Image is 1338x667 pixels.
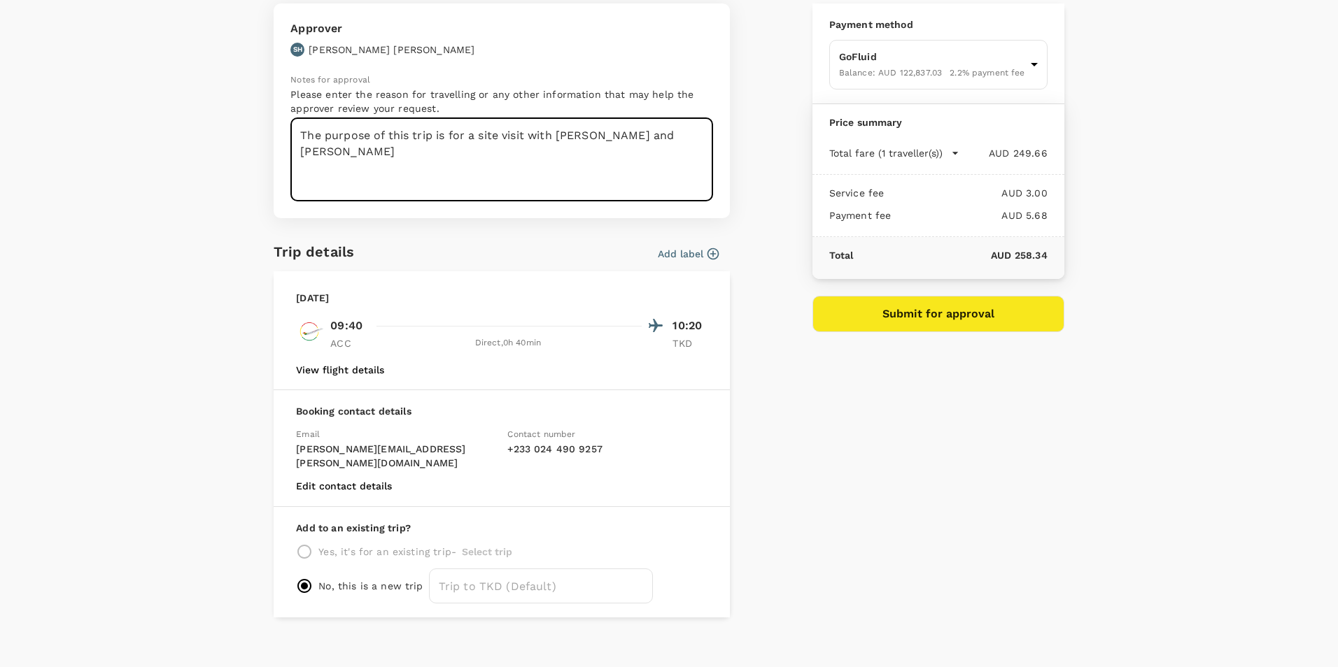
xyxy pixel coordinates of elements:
[274,241,354,263] h6: Trip details
[374,336,642,350] div: Direct , 0h 40min
[318,579,423,593] p: No, this is a new trip
[839,50,1025,64] p: GoFluid
[330,317,362,334] p: 09:40
[950,68,1024,78] span: 2.2 % payment fee
[290,73,713,87] p: Notes for approval
[330,336,365,350] p: ACC
[658,247,719,261] button: Add label
[829,186,885,200] p: Service fee
[812,296,1064,332] button: Submit for approval
[839,68,942,78] span: Balance : AUD 122,837.03
[296,521,707,535] p: Add to an existing trip?
[290,87,713,115] p: Please enter the reason for travelling or any other information that may help the approver review...
[429,568,653,603] input: Trip to TKD (Default)
[884,186,1047,200] p: AUD 3.00
[293,45,302,55] p: SH
[853,248,1047,262] p: AUD 258.34
[296,429,320,439] span: Email
[296,442,496,470] p: [PERSON_NAME][EMAIL_ADDRESS][PERSON_NAME][DOMAIN_NAME]
[959,146,1048,160] p: AUD 249.66
[290,20,474,37] p: Approver
[507,442,707,456] p: + 233 024 490 9257
[296,317,324,345] img: AW
[296,480,392,492] button: Edit contact details
[318,545,456,559] p: Yes, it's for an existing trip -
[829,146,943,160] p: Total fare (1 traveller(s))
[296,364,384,375] button: View flight details
[507,429,575,439] span: Contact number
[829,146,959,160] button: Total fare (1 traveller(s))
[309,43,474,57] p: [PERSON_NAME] [PERSON_NAME]
[829,40,1048,89] div: GoFluidBalance: AUD 122,837.032.2% payment fee
[891,208,1047,222] p: AUD 5.68
[672,317,707,334] p: 10:20
[829,17,1048,31] p: Payment method
[829,115,1048,129] p: Price summary
[296,404,707,418] p: Booking contact details
[672,336,707,350] p: TKD
[296,291,329,305] p: [DATE]
[829,208,892,222] p: Payment fee
[829,248,854,262] p: Total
